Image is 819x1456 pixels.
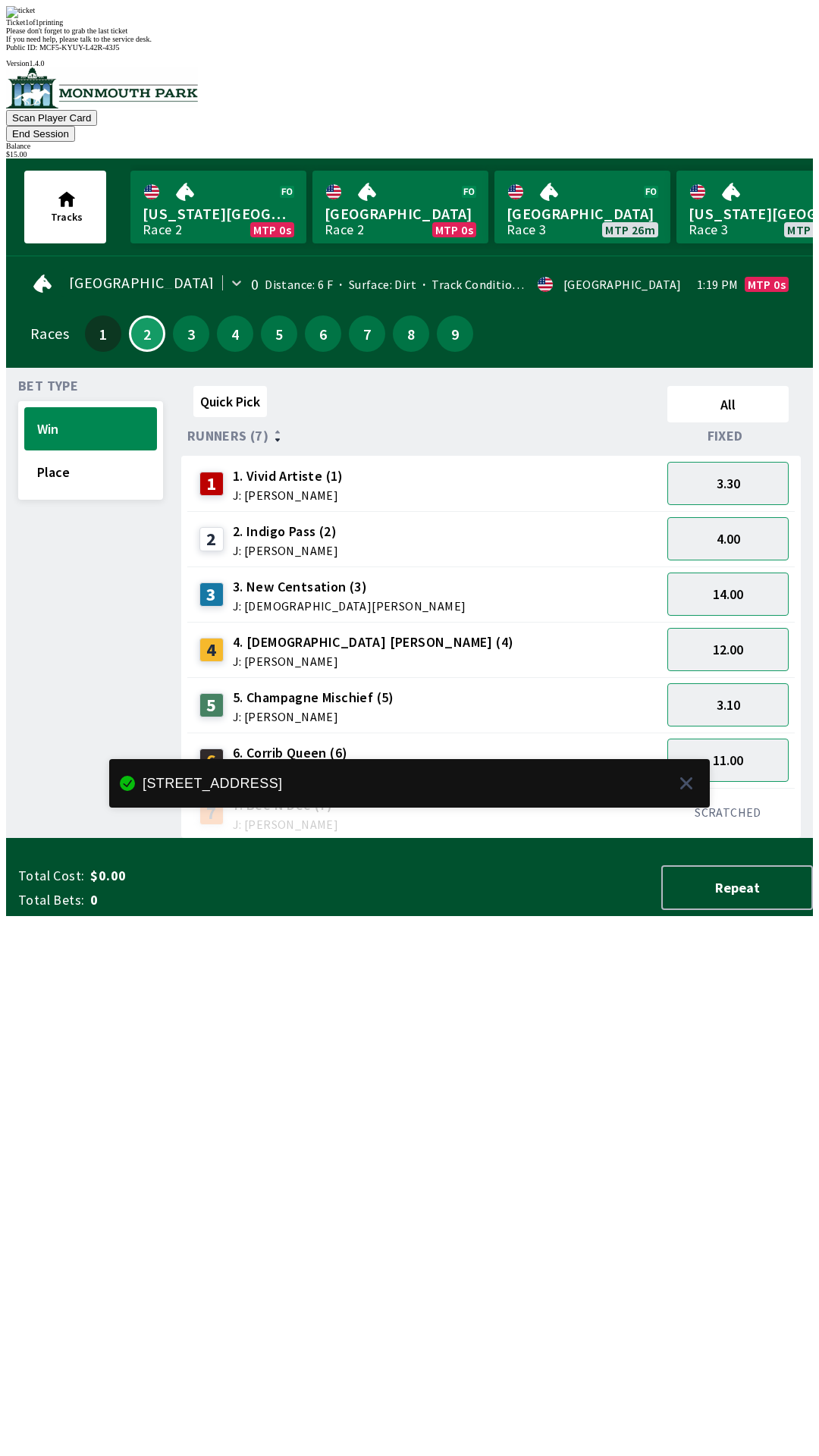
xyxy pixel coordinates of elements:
span: 1. Vivid Artiste (1) [233,466,344,486]
div: 0 [251,278,259,290]
span: MCF5-KYUY-L42R-43J5 [39,43,120,52]
span: [GEOGRAPHIC_DATA] [507,204,658,224]
span: Runners (7) [187,430,268,442]
span: 5. Champagne Mischief (5) [233,688,394,708]
span: 4. [DEMOGRAPHIC_DATA] [PERSON_NAME] (4) [233,632,514,652]
span: 4.00 [717,530,740,548]
button: 6 [305,315,341,352]
button: 4 [217,315,253,352]
span: 1:19 PM [697,278,739,290]
div: Runners (7) [187,428,661,444]
button: 1 [85,315,121,352]
span: 3 [177,328,206,339]
span: Fixed [708,430,743,442]
div: Ticket 1 of 1 printing [6,18,813,27]
span: 14.00 [713,585,743,603]
button: 2 [129,315,165,352]
span: MTP 0s [253,224,291,236]
span: MTP 0s [435,224,473,236]
span: 3.30 [717,475,740,492]
span: 2. Indigo Pass (2) [233,522,338,541]
span: 9 [441,328,469,339]
div: [STREET_ADDRESS] [143,777,282,789]
span: If you need help, please talk to the service desk. [6,35,152,43]
span: 7 [353,328,381,339]
span: Surface: Dirt [333,277,416,292]
span: 12.00 [713,641,743,658]
span: MTP 26m [605,224,655,236]
span: Win [37,420,144,438]
button: 3.30 [667,462,789,505]
span: Total Bets: [18,891,84,909]
span: [US_STATE][GEOGRAPHIC_DATA] [143,204,294,224]
span: Place [37,463,144,481]
span: Tracks [51,210,83,224]
button: 11.00 [667,739,789,782]
div: 1 [199,472,224,496]
span: 5 [265,328,293,339]
div: 2 [199,527,224,551]
span: 8 [397,328,425,339]
button: Place [24,450,157,494]
a: [GEOGRAPHIC_DATA]Race 3MTP 26m [494,171,670,243]
button: 14.00 [667,573,789,616]
span: 11.00 [713,752,743,769]
button: 5 [261,315,297,352]
span: J: [PERSON_NAME] [233,818,338,830]
button: 4.00 [667,517,789,560]
button: Tracks [24,171,106,243]
span: J: [PERSON_NAME] [233,489,344,501]
span: [GEOGRAPHIC_DATA] [69,277,215,289]
button: Scan Player Card [6,110,97,126]
div: Race 3 [507,224,546,236]
button: Quick Pick [193,386,267,417]
span: Total Cost: [18,867,84,885]
span: $0.00 [90,867,329,885]
span: 6. Corrib Queen (6) [233,743,348,763]
span: 6 [309,328,337,339]
span: J: [PERSON_NAME] [233,655,514,667]
img: venue logo [6,67,198,108]
span: [GEOGRAPHIC_DATA] [325,204,476,224]
div: 3 [199,582,224,607]
div: [GEOGRAPHIC_DATA] [563,278,682,290]
img: ticket [6,6,35,18]
div: 6 [199,748,224,773]
a: [GEOGRAPHIC_DATA]Race 2MTP 0s [312,171,488,243]
button: 3 [173,315,209,352]
span: All [674,396,782,413]
div: Public ID: [6,43,813,52]
button: 12.00 [667,628,789,671]
span: 2 [134,330,160,337]
div: Races [30,328,69,340]
span: Repeat [675,879,799,896]
span: J: [DEMOGRAPHIC_DATA][PERSON_NAME] [233,600,466,612]
button: 9 [437,315,473,352]
div: Please don't forget to grab the last ticket [6,27,813,35]
span: 4 [221,328,249,339]
button: Win [24,407,157,450]
button: Repeat [661,865,813,910]
span: Bet Type [18,380,78,392]
div: Version 1.4.0 [6,59,813,67]
span: Distance: 6 F [265,277,333,292]
div: Race 2 [325,224,364,236]
div: $ 15.00 [6,150,813,158]
button: 7 [349,315,385,352]
div: Balance [6,142,813,150]
a: [US_STATE][GEOGRAPHIC_DATA]Race 2MTP 0s [130,171,306,243]
span: 3.10 [717,696,740,714]
span: Quick Pick [200,393,260,410]
span: J: [PERSON_NAME] [233,544,338,557]
div: Fixed [661,428,795,444]
div: SCRATCHED [667,805,789,820]
span: MTP 0s [748,278,786,290]
div: Race 2 [143,224,182,236]
div: 4 [199,638,224,662]
span: J: [PERSON_NAME] [233,711,394,723]
button: 8 [393,315,429,352]
button: End Session [6,126,75,142]
div: 5 [199,693,224,717]
span: Track Condition: Firm [416,277,550,292]
span: 1 [89,328,118,339]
